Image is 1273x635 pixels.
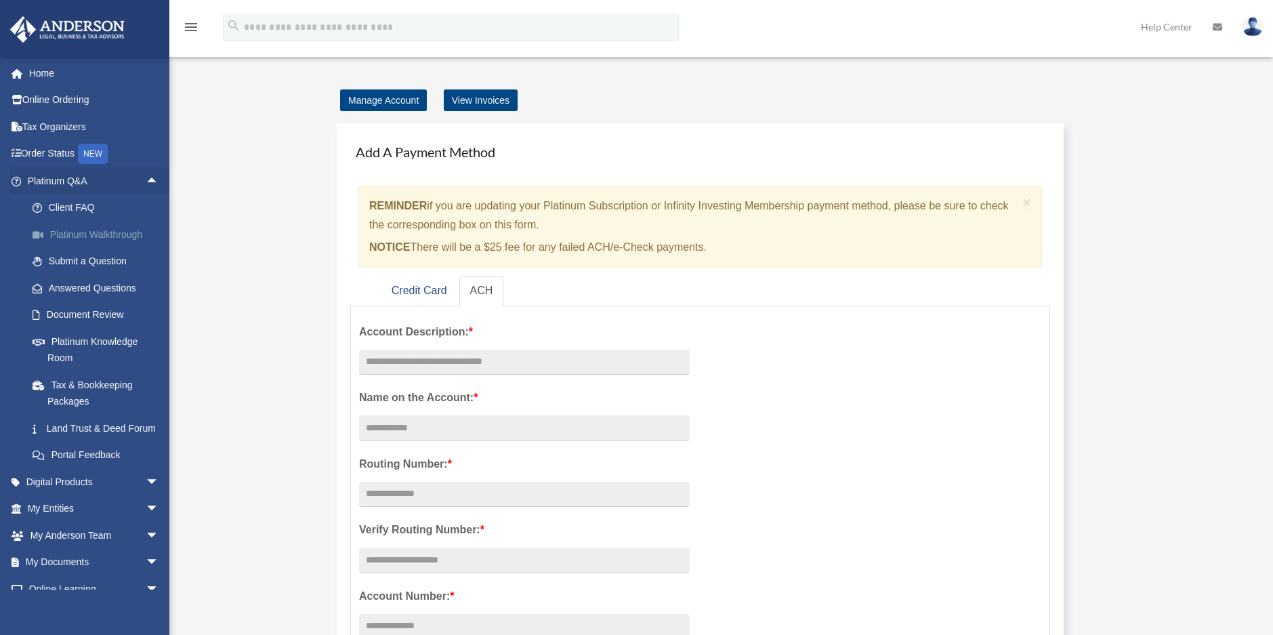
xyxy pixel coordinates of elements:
[146,167,173,195] span: arrow_drop_up
[6,16,129,43] img: Anderson Advisors Platinum Portal
[9,140,180,168] a: Order StatusNEW
[9,167,180,194] a: Platinum Q&Aarrow_drop_up
[146,549,173,577] span: arrow_drop_down
[359,520,690,539] label: Verify Routing Number:
[358,186,1042,268] div: if you are updating your Platinum Subscription or Infinity Investing Membership payment method, p...
[146,575,173,603] span: arrow_drop_down
[78,144,108,164] div: NEW
[1243,17,1263,37] img: User Pic
[369,238,1018,257] p: There will be a $25 fee for any failed ACH/e-Check payments.
[19,371,180,415] a: Tax & Bookkeeping Packages
[19,194,180,222] a: Client FAQ
[19,221,180,248] a: Platinum Walkthrough
[9,495,180,523] a: My Entitiesarrow_drop_down
[350,137,1050,167] h4: Add A Payment Method
[359,388,690,407] label: Name on the Account:
[226,18,241,33] i: search
[359,455,690,474] label: Routing Number:
[19,274,180,302] a: Answered Questions
[9,549,180,576] a: My Documentsarrow_drop_down
[381,276,458,306] a: Credit Card
[369,200,427,211] strong: REMINDER
[19,442,180,469] a: Portal Feedback
[146,495,173,523] span: arrow_drop_down
[340,89,427,111] a: Manage Account
[359,323,690,342] label: Account Description:
[9,113,180,140] a: Tax Organizers
[146,522,173,550] span: arrow_drop_down
[183,24,199,35] a: menu
[459,276,504,306] a: ACH
[19,302,180,329] a: Document Review
[9,60,180,87] a: Home
[9,522,180,549] a: My Anderson Teamarrow_drop_down
[183,19,199,35] i: menu
[19,415,180,442] a: Land Trust & Deed Forum
[444,89,518,111] a: View Invoices
[19,328,180,371] a: Platinum Knowledge Room
[146,468,173,496] span: arrow_drop_down
[1023,194,1032,210] span: ×
[369,241,410,253] strong: NOTICE
[9,575,180,602] a: Online Learningarrow_drop_down
[1023,195,1032,209] button: Close
[9,87,180,114] a: Online Ordering
[19,248,180,275] a: Submit a Question
[9,468,180,495] a: Digital Productsarrow_drop_down
[359,587,690,606] label: Account Number:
